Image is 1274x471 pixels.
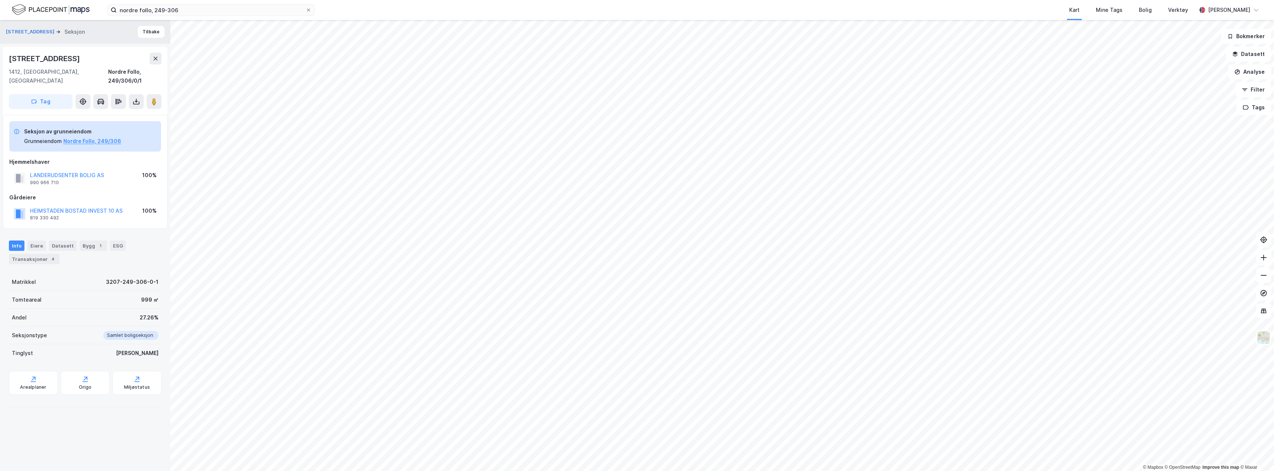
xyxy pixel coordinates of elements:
button: Tilbake [138,26,164,38]
button: Analyse [1228,64,1271,79]
div: Miljøstatus [124,384,150,390]
div: Tomteareal [12,295,41,304]
img: Z [1257,331,1271,345]
a: Mapbox [1143,465,1163,470]
div: Eiere [27,241,46,251]
div: Info [9,241,24,251]
div: Nordre Follo, 249/306/0/1 [108,67,161,85]
div: Seksjon [64,27,85,36]
div: Seksjonstype [12,331,47,340]
div: 1 [97,242,104,249]
div: 1412, [GEOGRAPHIC_DATA], [GEOGRAPHIC_DATA] [9,67,108,85]
div: Gårdeiere [9,193,161,202]
div: Mine Tags [1096,6,1123,14]
div: 999 ㎡ [141,295,159,304]
button: Tag [9,94,73,109]
div: Andel [12,313,27,322]
div: 990 966 710 [30,180,59,186]
div: Arealplaner [20,384,46,390]
iframe: Chat Widget [1237,435,1274,471]
a: Improve this map [1203,465,1239,470]
input: Søk på adresse, matrikkel, gårdeiere, leietakere eller personer [117,4,306,16]
div: 819 330 492 [30,215,59,221]
div: Matrikkel [12,278,36,286]
button: Datasett [1226,47,1271,62]
button: Bokmerker [1221,29,1271,44]
button: [STREET_ADDRESS] [6,28,56,36]
div: [PERSON_NAME] [1208,6,1250,14]
div: Kontrollprogram for chat [1237,435,1274,471]
div: ESG [110,241,126,251]
div: Kart [1069,6,1080,14]
div: 4 [49,255,57,263]
div: Verktøy [1168,6,1188,14]
button: Nordre Follo, 249/306 [63,137,121,146]
div: 100% [142,171,157,180]
div: Tinglyst [12,349,33,358]
div: [PERSON_NAME] [116,349,159,358]
div: Datasett [49,241,77,251]
a: OpenStreetMap [1165,465,1201,470]
div: Bygg [80,241,107,251]
div: 100% [142,206,157,215]
div: 3207-249-306-0-1 [106,278,159,286]
button: Tags [1237,100,1271,115]
div: Hjemmelshaver [9,157,161,166]
img: logo.f888ab2527a4732fd821a326f86c7f29.svg [12,3,90,16]
button: Filter [1235,82,1271,97]
div: [STREET_ADDRESS] [9,53,81,64]
div: Grunneiendom [24,137,62,146]
div: Transaksjoner [9,254,60,264]
div: Origo [79,384,92,390]
div: Bolig [1139,6,1152,14]
div: 27.26% [140,313,159,322]
div: Seksjon av grunneiendom [24,127,121,136]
